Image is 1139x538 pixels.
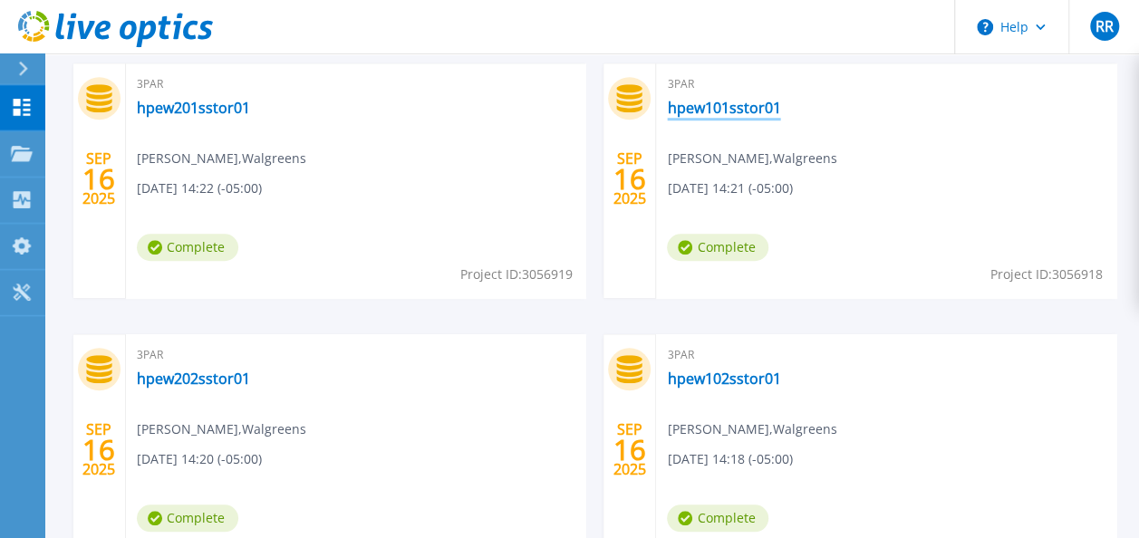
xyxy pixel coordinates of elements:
span: [DATE] 14:21 (-05:00) [667,178,792,198]
span: Complete [137,504,238,532]
span: [PERSON_NAME] , Walgreens [137,149,306,168]
div: SEP 2025 [613,417,647,483]
span: 16 [82,442,115,457]
a: hpew101sstor01 [667,99,780,117]
span: Complete [137,234,238,261]
span: 3PAR [137,345,575,365]
a: hpew102sstor01 [667,370,780,388]
a: hpew201sstor01 [137,99,250,117]
div: SEP 2025 [613,146,647,212]
span: [DATE] 14:22 (-05:00) [137,178,262,198]
span: 16 [82,171,115,187]
span: [DATE] 14:20 (-05:00) [137,449,262,469]
span: Complete [667,234,768,261]
span: [PERSON_NAME] , Walgreens [667,149,836,168]
span: Complete [667,504,768,532]
span: RR [1095,19,1113,34]
span: [PERSON_NAME] , Walgreens [137,419,306,439]
span: 16 [613,171,646,187]
span: 3PAR [667,345,1105,365]
span: Project ID: 3056919 [459,264,572,284]
span: Project ID: 3056918 [990,264,1103,284]
span: 3PAR [667,74,1105,94]
span: [PERSON_NAME] , Walgreens [667,419,836,439]
a: hpew202sstor01 [137,370,250,388]
div: SEP 2025 [82,417,116,483]
div: SEP 2025 [82,146,116,212]
span: 16 [613,442,646,457]
span: 3PAR [137,74,575,94]
span: [DATE] 14:18 (-05:00) [667,449,792,469]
